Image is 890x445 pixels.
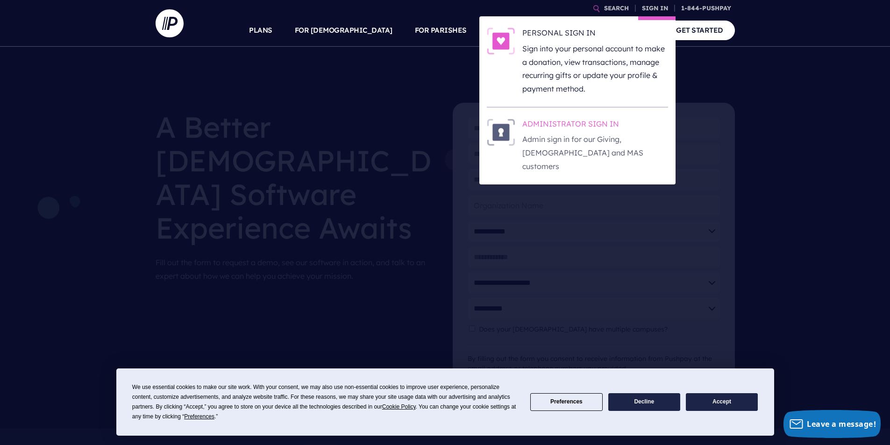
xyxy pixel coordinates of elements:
p: Admin sign in for our Giving, [DEMOGRAPHIC_DATA] and MAS customers [522,133,668,173]
a: PLANS [249,14,272,47]
div: We use essential cookies to make our site work. With your consent, we may also use non-essential ... [132,382,519,422]
a: GET STARTED [664,21,735,40]
button: Preferences [530,393,602,411]
a: FOR PARISHES [415,14,467,47]
img: ADMINISTRATOR SIGN IN - Illustration [487,119,515,146]
span: Cookie Policy [382,403,416,410]
a: FOR [DEMOGRAPHIC_DATA] [295,14,392,47]
button: Leave a message! [783,410,881,438]
a: SOLUTIONS [489,14,531,47]
p: Sign into your personal account to make a donation, view transactions, manage recurring gifts or ... [522,42,668,96]
span: Leave a message! [807,419,876,429]
img: PERSONAL SIGN IN - Illustration [487,28,515,55]
a: EXPLORE [553,14,585,47]
a: ADMINISTRATOR SIGN IN - Illustration ADMINISTRATOR SIGN IN Admin sign in for our Giving, [DEMOGRA... [487,119,668,173]
button: Decline [608,393,680,411]
span: Preferences [184,413,214,420]
a: PERSONAL SIGN IN - Illustration PERSONAL SIGN IN Sign into your personal account to make a donati... [487,28,668,96]
h6: PERSONAL SIGN IN [522,28,668,42]
button: Accept [686,393,758,411]
div: Cookie Consent Prompt [116,368,774,436]
h6: ADMINISTRATOR SIGN IN [522,119,668,133]
a: COMPANY [608,14,642,47]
